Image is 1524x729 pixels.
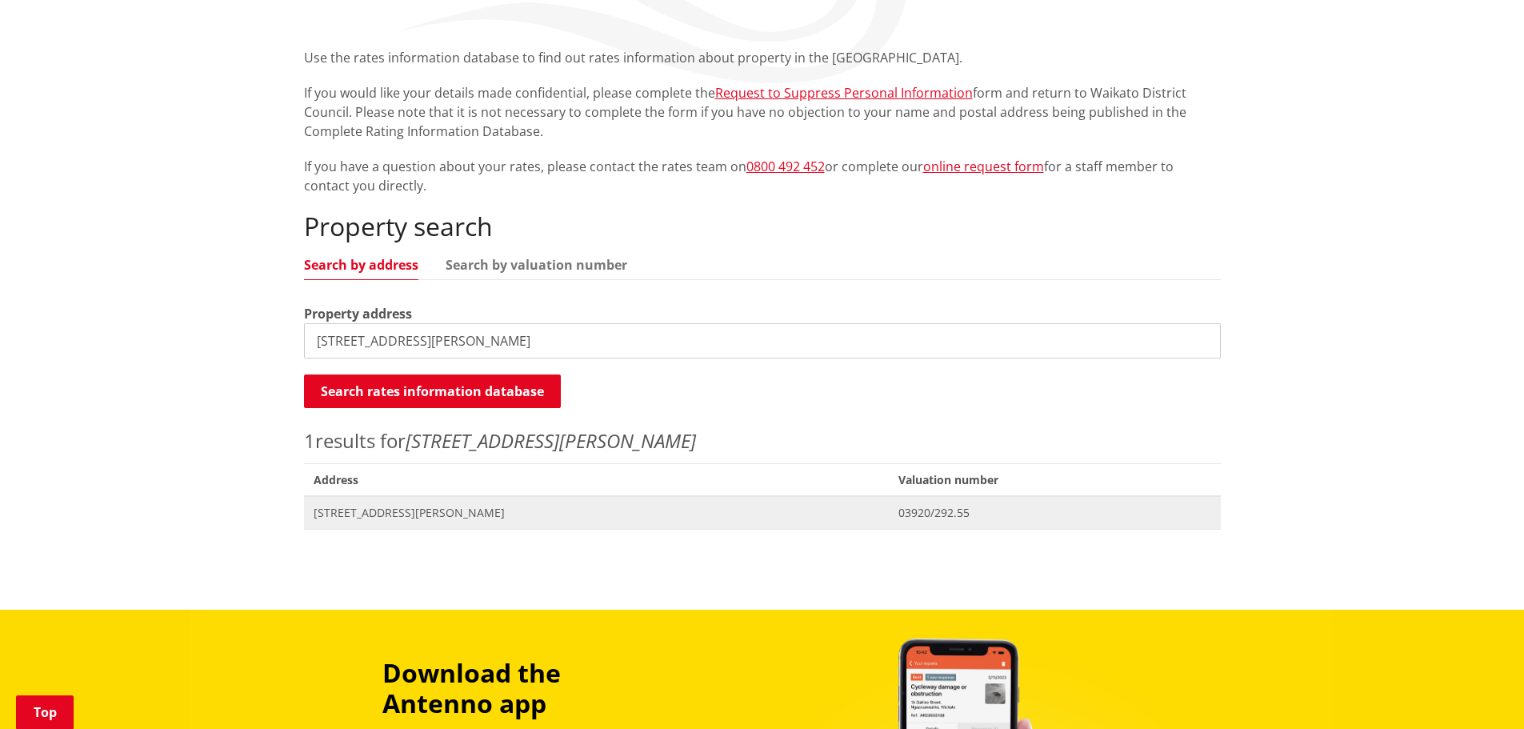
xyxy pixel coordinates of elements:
p: results for [304,427,1221,455]
a: online request form [923,158,1044,175]
a: Search by address [304,258,418,271]
a: Search by valuation number [446,258,627,271]
h2: Property search [304,211,1221,242]
a: Request to Suppress Personal Information [715,84,973,102]
a: 0800 492 452 [746,158,825,175]
span: 1 [304,427,315,454]
p: If you would like your details made confidential, please complete the form and return to Waikato ... [304,83,1221,141]
em: [STREET_ADDRESS][PERSON_NAME] [406,427,696,454]
span: Valuation number [889,463,1220,496]
span: 03920/292.55 [898,505,1210,521]
h3: Download the Antenno app [382,658,672,719]
a: Top [16,695,74,729]
span: Address [304,463,890,496]
label: Property address [304,304,412,323]
input: e.g. Duke Street NGARUAWAHIA [304,323,1221,358]
a: [STREET_ADDRESS][PERSON_NAME] 03920/292.55 [304,496,1221,529]
p: If you have a question about your rates, please contact the rates team on or complete our for a s... [304,157,1221,195]
span: [STREET_ADDRESS][PERSON_NAME] [314,505,880,521]
button: Search rates information database [304,375,561,408]
iframe: Messenger Launcher [1450,662,1508,719]
p: Use the rates information database to find out rates information about property in the [GEOGRAPHI... [304,48,1221,67]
